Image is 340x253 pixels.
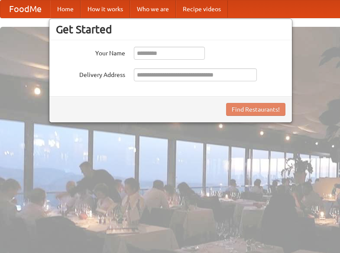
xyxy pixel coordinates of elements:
[0,0,50,18] a: FoodMe
[130,0,176,18] a: Who we are
[176,0,228,18] a: Recipe videos
[56,47,125,58] label: Your Name
[56,23,285,36] h3: Get Started
[50,0,81,18] a: Home
[56,68,125,79] label: Delivery Address
[81,0,130,18] a: How it works
[226,103,285,116] button: Find Restaurants!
